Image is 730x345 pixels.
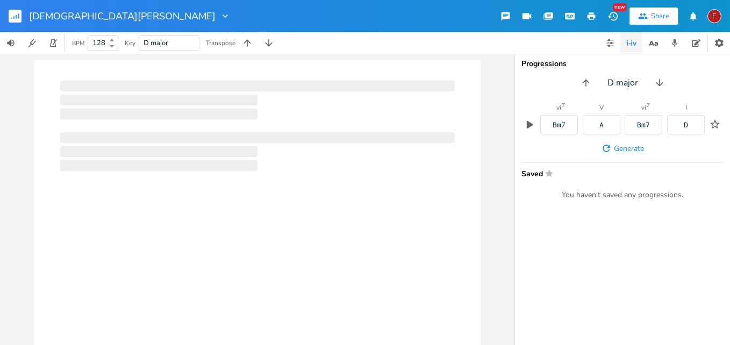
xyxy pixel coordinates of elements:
[556,104,561,111] div: vi
[599,121,604,128] div: A
[685,104,687,111] div: I
[125,40,135,46] div: Key
[641,104,646,111] div: vi
[607,77,638,89] span: D major
[602,6,624,26] button: New
[647,103,650,108] sup: 7
[144,38,168,48] span: D major
[629,8,678,25] button: Share
[72,40,84,46] div: BPM
[614,143,644,154] span: Generate
[707,9,721,23] div: ECMcCready
[521,169,717,177] span: Saved
[613,3,627,11] div: New
[707,4,721,28] button: E
[29,11,216,21] span: [DEMOGRAPHIC_DATA][PERSON_NAME]
[637,121,650,128] div: Bm7
[206,40,235,46] div: Transpose
[521,190,724,200] div: You haven't saved any progressions.
[651,11,669,21] div: Share
[599,104,604,111] div: V
[562,103,565,108] sup: 7
[597,139,648,158] button: Generate
[553,121,566,128] div: Bm7
[521,60,724,68] div: Progressions
[684,121,688,128] div: D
